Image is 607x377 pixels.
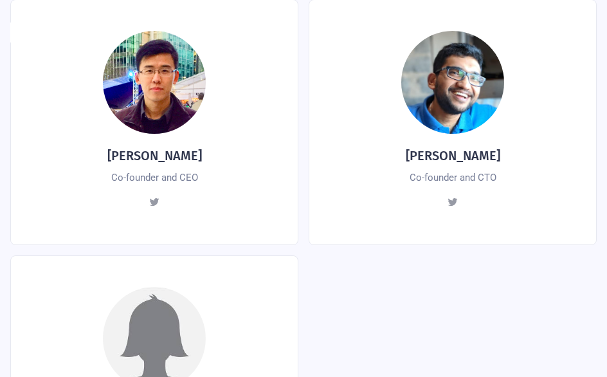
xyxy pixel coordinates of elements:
div: Co-founder and CEO [111,170,198,185]
h4: [PERSON_NAME] [107,147,202,165]
div: menu [571,14,607,57]
h4: [PERSON_NAME] [406,147,500,165]
a: beta test [494,23,563,48]
div: Co-founder and CTO [410,170,496,185]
